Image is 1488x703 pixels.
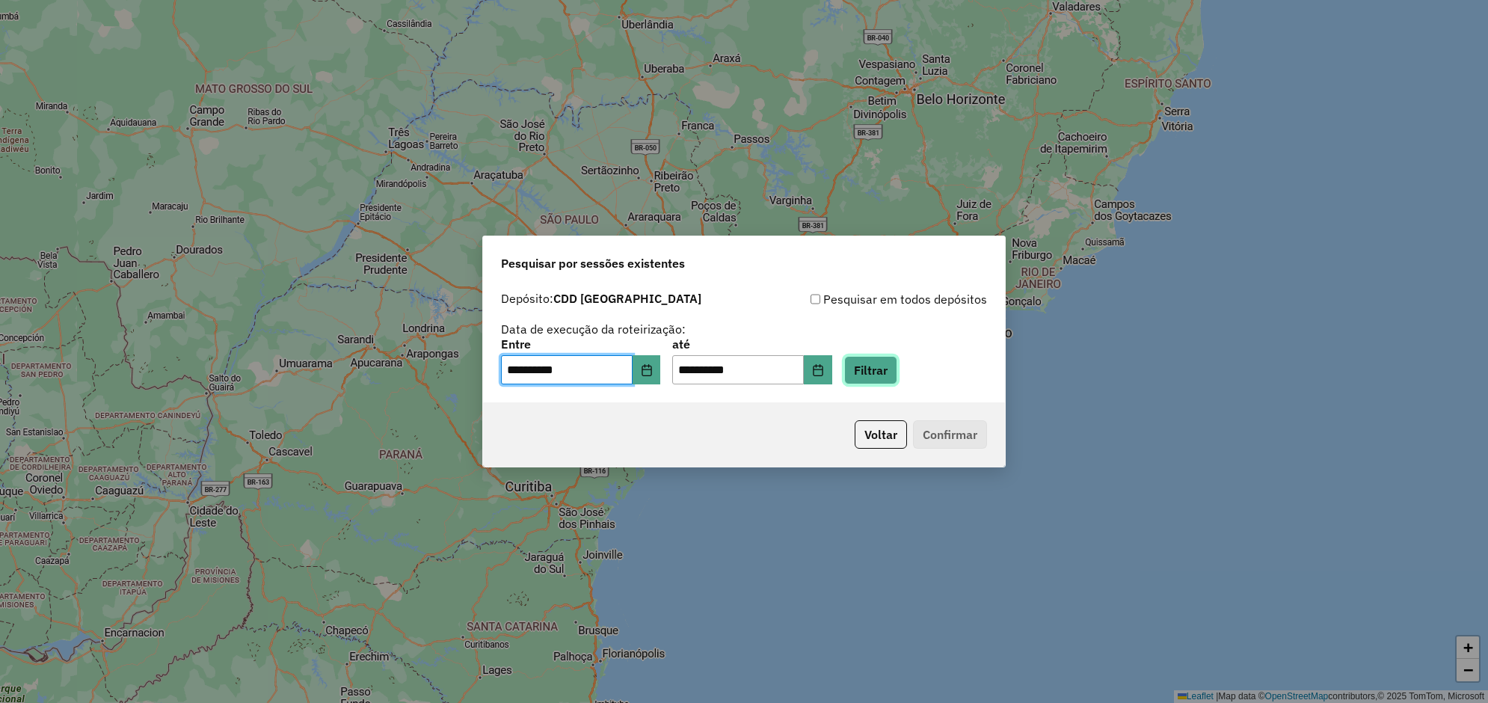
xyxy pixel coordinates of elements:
button: Choose Date [804,355,832,385]
button: Voltar [855,420,907,449]
label: Data de execução da roteirização: [501,320,686,338]
label: Depósito: [501,289,701,307]
label: até [672,335,831,353]
strong: CDD [GEOGRAPHIC_DATA] [553,291,701,306]
button: Choose Date [633,355,661,385]
span: Pesquisar por sessões existentes [501,254,685,272]
label: Entre [501,335,660,353]
div: Pesquisar em todos depósitos [744,290,987,308]
button: Filtrar [844,356,897,384]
